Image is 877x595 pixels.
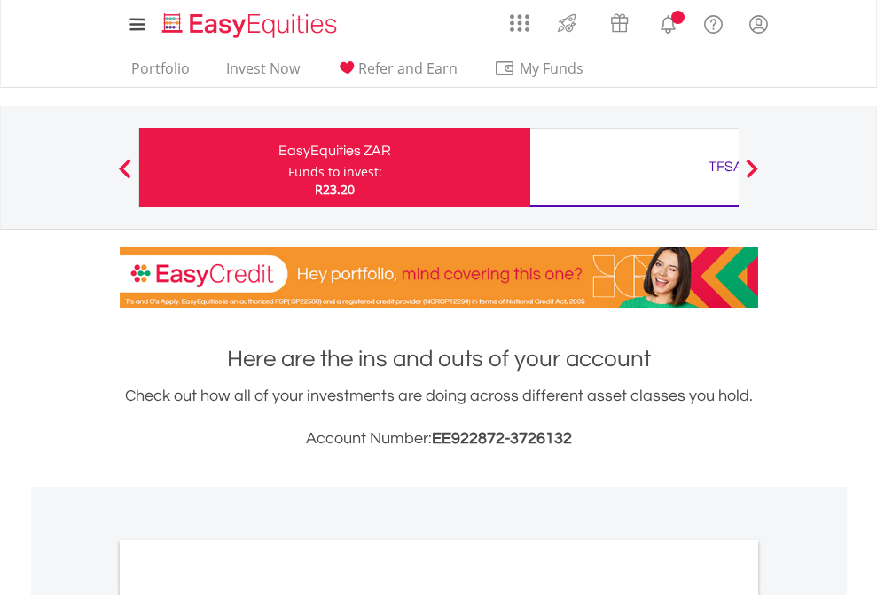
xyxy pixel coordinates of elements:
h3: Account Number: [120,427,758,451]
button: Previous [107,168,143,185]
a: Home page [155,4,344,40]
img: grid-menu-icon.svg [510,13,529,33]
span: Refer and Earn [358,59,458,78]
div: EasyEquities ZAR [150,138,520,163]
img: vouchers-v2.svg [605,9,634,37]
a: Vouchers [593,4,646,37]
img: thrive-v2.svg [552,9,582,37]
div: Check out how all of your investments are doing across different asset classes you hold. [120,384,758,451]
a: Portfolio [124,59,197,87]
a: AppsGrid [498,4,541,33]
a: Notifications [646,4,691,40]
img: EasyCredit Promotion Banner [120,247,758,308]
span: EE922872-3726132 [432,430,572,447]
a: My Profile [736,4,781,43]
a: Refer and Earn [329,59,465,87]
img: EasyEquities_Logo.png [159,11,344,40]
a: FAQ's and Support [691,4,736,40]
a: Invest Now [219,59,307,87]
h1: Here are the ins and outs of your account [120,343,758,375]
span: R23.20 [315,181,355,198]
div: Funds to invest: [288,163,382,181]
span: My Funds [494,57,610,80]
button: Next [734,168,770,185]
